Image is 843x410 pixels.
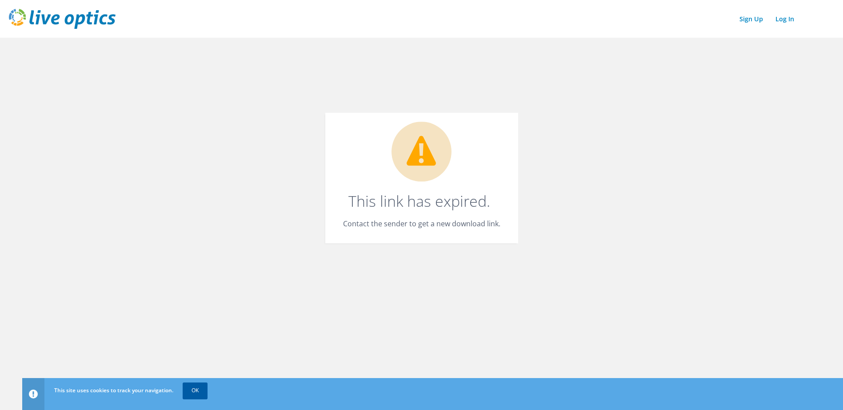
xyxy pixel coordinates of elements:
a: OK [183,382,208,398]
a: Log In [771,12,799,25]
img: live_optics_svg.svg [9,9,116,29]
span: This site uses cookies to track your navigation. [54,386,173,394]
p: Contact the sender to get a new download link. [343,217,500,230]
h1: This link has expired. [343,193,496,209]
a: Sign Up [735,12,767,25]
